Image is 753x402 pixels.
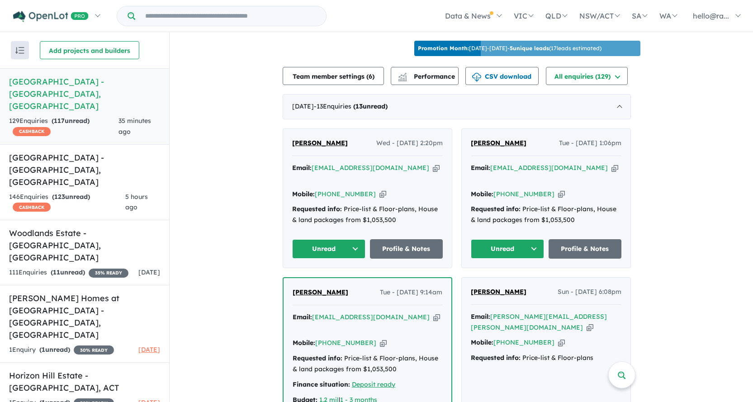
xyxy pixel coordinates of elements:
[376,138,443,149] span: Wed - [DATE] 2:20pm
[52,193,90,201] strong: ( unread)
[471,190,493,198] strong: Mobile:
[380,338,387,348] button: Copy
[379,189,386,199] button: Copy
[118,117,151,136] span: 35 minutes ago
[558,338,565,347] button: Copy
[369,72,372,80] span: 6
[293,380,350,388] strong: Finance situation:
[693,11,729,20] span: hello@ra...
[40,41,139,59] button: Add projects and builders
[353,102,388,110] strong: ( unread)
[293,353,442,375] div: Price-list & Floor-plans, House & land packages from $1,053,500
[293,354,342,362] strong: Requested info:
[471,338,493,346] strong: Mobile:
[471,287,526,298] a: [PERSON_NAME]
[399,72,455,80] span: Performance
[312,313,430,321] a: [EMAIL_ADDRESS][DOMAIN_NAME]
[292,239,365,259] button: Unread
[9,227,160,264] h5: Woodlands Estate - [GEOGRAPHIC_DATA] , [GEOGRAPHIC_DATA]
[125,193,148,212] span: 5 hours ago
[471,354,521,362] strong: Requested info:
[283,94,631,119] div: [DATE]
[471,205,521,213] strong: Requested info:
[9,192,125,213] div: 146 Enquir ies
[418,45,469,52] b: Promotion Month:
[465,67,539,85] button: CSV download
[9,151,160,188] h5: [GEOGRAPHIC_DATA] - [GEOGRAPHIC_DATA] , [GEOGRAPHIC_DATA]
[398,76,407,81] img: bar-chart.svg
[39,345,70,354] strong: ( unread)
[471,239,544,259] button: Unread
[471,312,490,321] strong: Email:
[9,76,160,112] h5: [GEOGRAPHIC_DATA] - [GEOGRAPHIC_DATA] , [GEOGRAPHIC_DATA]
[54,193,65,201] span: 123
[558,287,621,298] span: Sun - [DATE] 6:08pm
[9,345,114,355] div: 1 Enquir y
[74,345,114,355] span: 30 % READY
[490,164,608,172] a: [EMAIL_ADDRESS][DOMAIN_NAME]
[13,11,89,22] img: Openlot PRO Logo White
[352,380,395,388] a: Deposit ready
[293,339,315,347] strong: Mobile:
[558,189,565,199] button: Copy
[42,345,45,354] span: 1
[355,102,363,110] span: 13
[292,204,443,226] div: Price-list & Floor-plans, House & land packages from $1,053,500
[493,190,554,198] a: [PHONE_NUMBER]
[472,73,481,82] img: download icon
[398,73,407,78] img: line-chart.svg
[283,67,384,85] button: Team member settings (6)
[314,102,388,110] span: - 13 Enquir ies
[293,313,312,321] strong: Email:
[471,139,526,147] span: [PERSON_NAME]
[53,268,60,276] span: 11
[292,205,342,213] strong: Requested info:
[493,338,554,346] a: [PHONE_NUMBER]
[9,292,160,341] h5: [PERSON_NAME] Homes at [GEOGRAPHIC_DATA] - [GEOGRAPHIC_DATA] , [GEOGRAPHIC_DATA]
[315,190,376,198] a: [PHONE_NUMBER]
[471,353,621,364] div: Price-list & Floor-plans
[9,369,160,394] h5: Horizon Hill Estate - [GEOGRAPHIC_DATA] , ACT
[380,287,442,298] span: Tue - [DATE] 9:14am
[471,204,621,226] div: Price-list & Floor-plans, House & land packages from $1,053,500
[391,67,459,85] button: Performance
[292,139,348,147] span: [PERSON_NAME]
[13,127,51,136] span: CASHBACK
[292,190,315,198] strong: Mobile:
[510,45,549,52] b: 5 unique leads
[418,44,601,52] p: [DATE] - [DATE] - ( 17 leads estimated)
[293,287,348,298] a: [PERSON_NAME]
[611,163,618,173] button: Copy
[292,138,348,149] a: [PERSON_NAME]
[137,6,324,26] input: Try estate name, suburb, builder or developer
[89,269,128,278] span: 35 % READY
[315,339,376,347] a: [PHONE_NUMBER]
[13,203,51,212] span: CASHBACK
[292,164,312,172] strong: Email:
[138,345,160,354] span: [DATE]
[433,312,440,322] button: Copy
[471,164,490,172] strong: Email:
[138,268,160,276] span: [DATE]
[312,164,429,172] a: [EMAIL_ADDRESS][DOMAIN_NAME]
[471,312,607,331] a: [PERSON_NAME][EMAIL_ADDRESS][PERSON_NAME][DOMAIN_NAME]
[54,117,65,125] span: 117
[51,268,85,276] strong: ( unread)
[9,267,128,278] div: 111 Enquir ies
[15,47,24,54] img: sort.svg
[433,163,440,173] button: Copy
[52,117,90,125] strong: ( unread)
[559,138,621,149] span: Tue - [DATE] 1:06pm
[9,116,118,137] div: 129 Enquir ies
[293,288,348,296] span: [PERSON_NAME]
[587,323,593,332] button: Copy
[549,239,622,259] a: Profile & Notes
[471,288,526,296] span: [PERSON_NAME]
[546,67,628,85] button: All enquiries (129)
[471,138,526,149] a: [PERSON_NAME]
[370,239,443,259] a: Profile & Notes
